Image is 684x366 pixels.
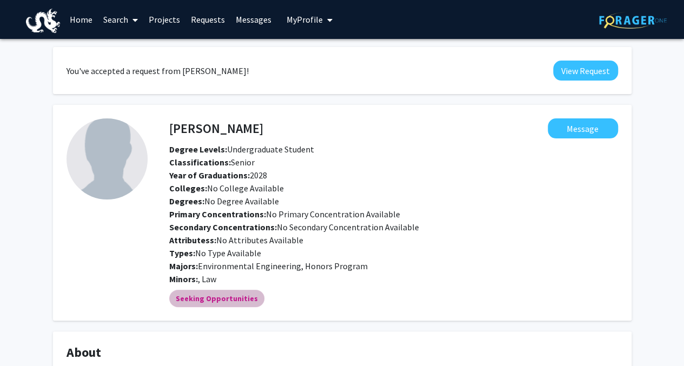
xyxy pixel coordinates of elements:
[169,144,227,155] b: Degree Levels:
[169,248,261,258] span: No Type Available
[198,274,216,284] span: , Law
[169,209,400,219] span: No Primary Concentration Available
[8,317,46,358] iframe: Chat
[169,170,267,181] span: 2028
[98,1,143,38] a: Search
[169,183,284,194] span: No College Available
[67,118,148,199] img: Profile Picture
[169,196,204,207] b: Degrees:
[169,290,264,307] mat-chip: Seeking Opportunities
[169,196,279,207] span: No Degree Available
[599,12,667,29] img: ForagerOne Logo
[169,157,255,168] span: Senior
[26,9,61,33] img: Drexel University Logo
[169,248,195,258] b: Types:
[198,261,368,271] span: Environmental Engineering , Honors Program
[64,1,98,38] a: Home
[185,1,230,38] a: Requests
[143,1,185,38] a: Projects
[169,261,198,271] b: Majors:
[169,209,266,219] b: Primary Concentrations:
[169,274,198,284] b: Minors:
[169,222,419,232] span: No Secondary Concentration Available
[67,64,249,77] div: You've accepted a request from [PERSON_NAME]!
[553,61,618,81] button: View Request
[169,157,231,168] b: Classifications:
[169,235,303,245] span: No Attributes Available
[169,183,207,194] b: Colleges:
[67,345,618,361] h4: About
[230,1,277,38] a: Messages
[169,222,277,232] b: Secondary Concentrations:
[548,118,618,138] button: Message Madi Klak
[169,118,263,138] h4: [PERSON_NAME]
[287,14,323,25] span: My Profile
[169,144,314,155] span: Undergraduate Student
[169,170,250,181] b: Year of Graduations:
[169,235,216,245] b: Attributess:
